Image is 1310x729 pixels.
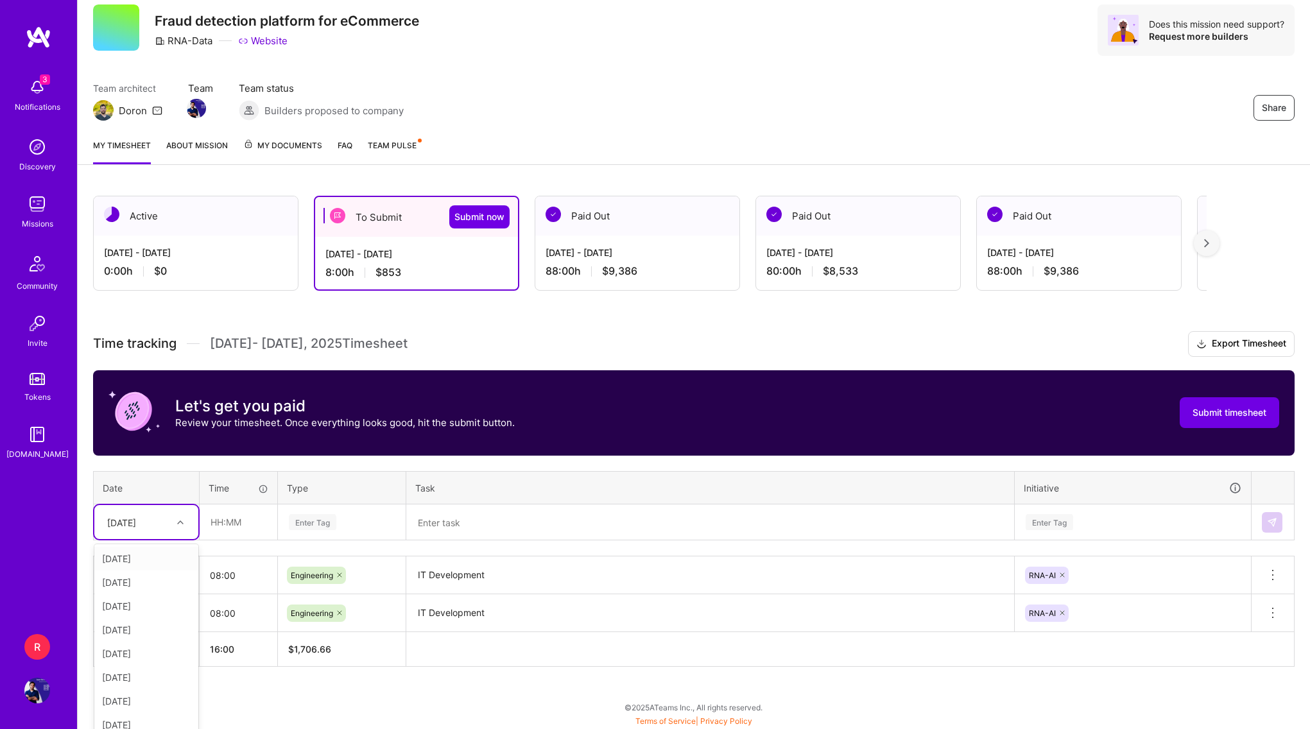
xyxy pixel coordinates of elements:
button: Submit now [449,205,510,228]
div: Invite [28,336,47,350]
span: Submit timesheet [1193,406,1266,419]
span: [DATE] - [DATE] , 2025 Timesheet [210,336,408,352]
div: 80:00 h [766,264,950,278]
img: Builders proposed to company [239,100,259,121]
a: Website [238,34,288,47]
span: Submit now [454,210,504,223]
div: Paid Out [977,196,1181,236]
div: © 2025 ATeams Inc., All rights reserved. [77,691,1310,723]
img: bell [24,74,50,100]
div: Does this mission need support? [1149,18,1284,30]
div: [DATE] [94,665,198,689]
i: icon Mail [152,105,162,116]
span: $8,533 [823,264,858,278]
div: [DATE] [94,618,198,642]
img: Avatar [1108,15,1139,46]
a: R [21,634,53,660]
img: Team Architect [93,100,114,121]
button: Export Timesheet [1188,331,1295,357]
th: Date [94,471,200,504]
div: 88:00 h [987,264,1171,278]
a: Team Member Avatar [188,98,205,119]
div: Initiative [1024,481,1242,495]
div: Paid Out [756,196,960,236]
div: Request more builders [1149,30,1284,42]
th: Task [406,471,1015,504]
a: About Mission [166,139,228,164]
div: [DATE] - [DATE] [987,246,1171,259]
textarea: IT Development [408,596,1013,631]
span: Builders proposed to company [264,104,404,117]
span: Time tracking [93,336,177,352]
div: [DATE] - [DATE] [104,246,288,259]
span: My Documents [243,139,322,153]
div: 0:00 h [104,264,288,278]
a: Terms of Service [635,716,696,726]
i: icon Download [1196,338,1207,351]
button: Share [1254,95,1295,121]
div: [DATE] - [DATE] [325,247,508,261]
div: Active [94,196,298,236]
div: Notifications [15,100,60,114]
div: Paid Out [535,196,739,236]
span: Engineering [291,570,333,580]
div: [DATE] [107,515,136,529]
span: RNA-AI [1029,570,1056,580]
h3: Let's get you paid [175,397,515,416]
img: discovery [24,134,50,160]
img: guide book [24,422,50,447]
div: [DATE] [94,570,198,594]
a: Privacy Policy [700,716,752,726]
img: Active [104,207,119,222]
div: Enter Tag [289,512,336,532]
span: Share [1262,101,1286,114]
span: $853 [375,266,401,279]
img: Paid Out [546,207,561,222]
div: [DATE] - [DATE] [546,246,729,259]
img: logo [26,26,51,49]
img: Invite [24,311,50,336]
span: Engineering [291,608,333,618]
span: | [635,716,752,726]
span: 3 [40,74,50,85]
span: Team Pulse [368,141,417,150]
div: R [24,634,50,660]
h3: Fraud detection platform for eCommerce [155,13,419,29]
img: coin [108,386,160,437]
p: Review your timesheet. Once everything looks good, hit the submit button. [175,416,515,429]
th: Type [278,471,406,504]
div: Missions [22,217,53,230]
div: [DATE] [94,689,198,713]
img: right [1204,239,1209,248]
img: Team Member Avatar [187,99,206,118]
a: FAQ [338,139,352,164]
img: Paid Out [766,207,782,222]
div: Enter Tag [1026,512,1073,532]
div: Doron [119,104,147,117]
div: Discovery [19,160,56,173]
div: Time [209,481,268,495]
div: [DATE] [94,642,198,665]
img: To Submit [330,208,345,223]
div: 8:00 h [325,266,508,279]
img: teamwork [24,191,50,217]
button: Submit timesheet [1180,397,1279,428]
textarea: IT Development [408,558,1013,593]
input: HH:MM [200,558,277,592]
a: User Avatar [21,678,53,703]
span: $9,386 [602,264,637,278]
span: Team [188,81,213,95]
img: tokens [30,373,45,385]
img: Community [22,248,53,279]
a: My timesheet [93,139,151,164]
img: Paid Out [987,207,1003,222]
div: RNA-Data [155,34,212,47]
div: To Submit [315,197,518,237]
div: Tokens [24,390,51,404]
a: My Documents [243,139,322,164]
div: Community [17,279,58,293]
img: Submit [1267,517,1277,527]
input: HH:MM [200,505,277,539]
th: Total [94,632,200,667]
span: $ 1,706.66 [288,644,331,655]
